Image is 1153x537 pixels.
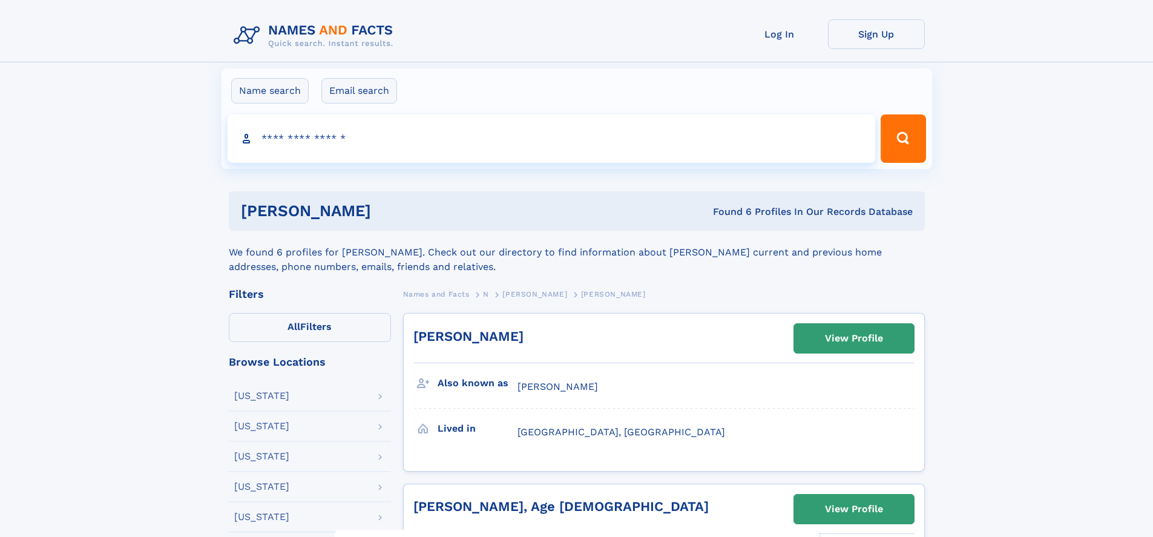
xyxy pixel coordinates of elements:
[581,290,646,298] span: [PERSON_NAME]
[731,19,828,49] a: Log In
[234,482,289,492] div: [US_STATE]
[825,325,883,352] div: View Profile
[438,373,517,394] h3: Also known as
[229,357,391,367] div: Browse Locations
[828,19,925,49] a: Sign Up
[321,78,397,104] label: Email search
[502,286,567,301] a: [PERSON_NAME]
[228,114,876,163] input: search input
[234,421,289,431] div: [US_STATE]
[413,499,709,514] a: [PERSON_NAME], Age [DEMOGRAPHIC_DATA]
[287,321,300,332] span: All
[483,286,489,301] a: N
[881,114,925,163] button: Search Button
[231,78,309,104] label: Name search
[234,391,289,401] div: [US_STATE]
[234,452,289,461] div: [US_STATE]
[502,290,567,298] span: [PERSON_NAME]
[438,418,517,439] h3: Lived in
[403,286,470,301] a: Names and Facts
[794,495,914,524] a: View Profile
[413,329,524,344] a: [PERSON_NAME]
[229,313,391,342] label: Filters
[229,19,403,52] img: Logo Names and Facts
[542,205,913,219] div: Found 6 Profiles In Our Records Database
[229,289,391,300] div: Filters
[825,495,883,523] div: View Profile
[229,231,925,274] div: We found 6 profiles for [PERSON_NAME]. Check out our directory to find information about [PERSON_...
[483,290,489,298] span: N
[241,203,542,219] h1: [PERSON_NAME]
[517,426,725,438] span: [GEOGRAPHIC_DATA], [GEOGRAPHIC_DATA]
[794,324,914,353] a: View Profile
[517,381,598,392] span: [PERSON_NAME]
[234,512,289,522] div: [US_STATE]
